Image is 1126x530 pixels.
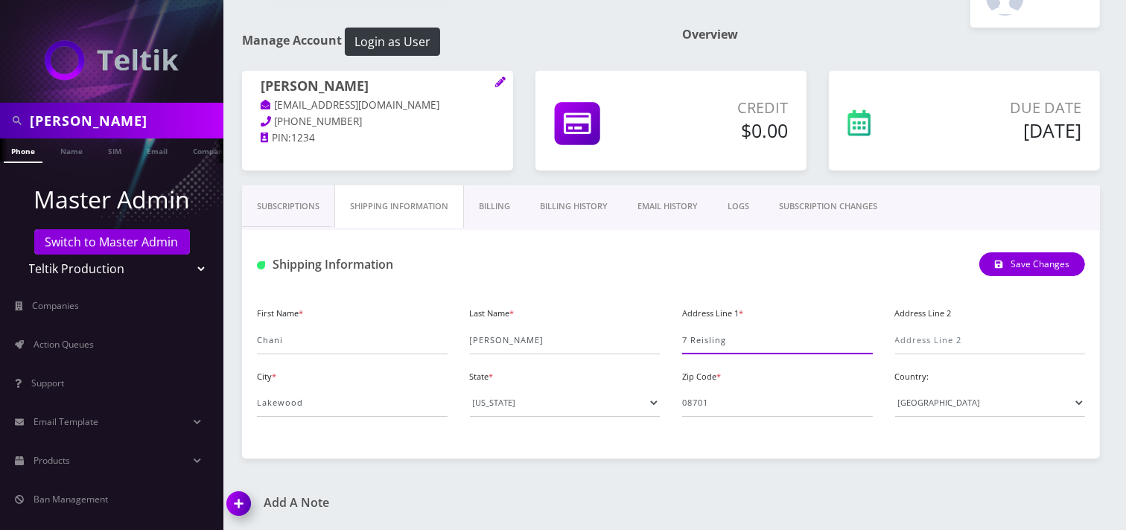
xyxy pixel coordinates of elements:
span: Email Template [34,415,98,428]
h1: [PERSON_NAME] [261,78,494,96]
label: Address Line 1 [682,307,743,320]
input: Search in Company [30,106,220,135]
input: Zip [682,389,873,417]
h1: Manage Account [242,28,660,56]
span: Ban Management [34,493,108,505]
span: Support [31,377,64,389]
a: Phone [4,138,42,163]
a: Billing [464,185,525,228]
a: PIN: [261,131,291,146]
h1: Overview [682,28,1100,42]
a: Billing History [525,185,623,228]
label: Country: [895,371,929,383]
a: [EMAIL_ADDRESS][DOMAIN_NAME] [261,98,440,113]
a: Email [139,138,175,162]
label: State [470,371,494,383]
a: Company [185,138,235,162]
a: Shipping Information [334,185,464,228]
a: Login as User [342,32,440,48]
span: 1234 [291,131,315,144]
p: Due Date [933,97,1081,119]
input: Address Line 2 [895,326,1086,354]
input: Last Name [470,326,661,354]
label: Address Line 2 [895,307,952,320]
label: First Name [257,307,303,320]
input: Address Line 1 [682,326,873,354]
a: Subscriptions [242,185,334,228]
span: Products [34,454,70,467]
button: Login as User [345,28,440,56]
h5: $0.00 [661,119,788,141]
label: Zip Code [682,371,721,383]
input: First Name [257,326,448,354]
a: LOGS [713,185,764,228]
label: City [257,371,276,383]
span: Action Queues [34,338,94,351]
a: Add A Note [227,496,660,510]
p: Credit [661,97,788,119]
label: Last Name [470,307,515,320]
input: City [257,389,448,417]
img: Teltik Production [45,40,179,80]
h1: Shipping Information [257,258,518,272]
span: Companies [33,299,80,312]
a: EMAIL HISTORY [623,185,713,228]
a: SIM [101,138,129,162]
span: [PHONE_NUMBER] [275,115,363,128]
button: Save Changes [979,252,1085,276]
a: Switch to Master Admin [34,229,190,255]
a: Name [53,138,90,162]
h5: [DATE] [933,119,1081,141]
a: SUBSCRIPTION CHANGES [764,185,892,228]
